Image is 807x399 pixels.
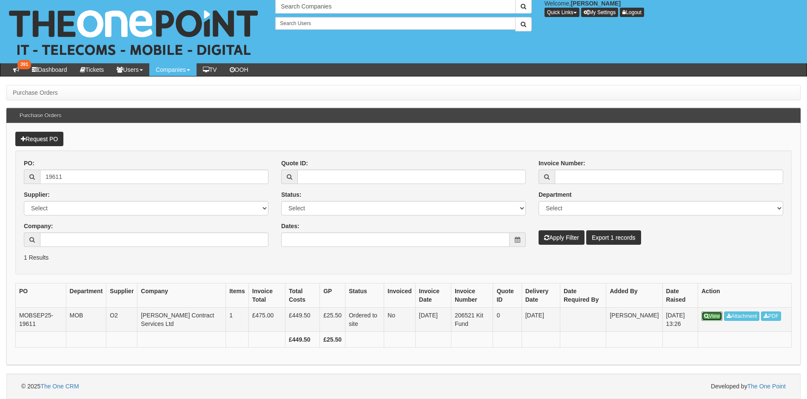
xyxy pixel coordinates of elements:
[345,283,384,308] th: Status
[226,283,249,308] th: Items
[13,88,58,97] li: Purchase Orders
[320,283,345,308] th: GP
[24,222,53,230] label: Company:
[320,332,345,348] th: £25.50
[137,283,226,308] th: Company
[15,108,66,123] h3: Purchase Orders
[384,308,416,332] td: No
[522,283,560,308] th: Delivery Date
[539,230,585,245] button: Apply Filter
[275,17,515,30] input: Search Users
[724,311,760,321] a: Attachment
[620,8,644,17] a: Logout
[701,311,722,321] a: View
[110,63,149,76] a: Users
[66,308,106,332] td: MOB
[17,60,31,69] span: 391
[106,308,137,332] td: O2
[197,63,223,76] a: TV
[281,159,308,167] label: Quote ID:
[539,190,572,199] label: Department
[24,159,34,167] label: PO:
[581,8,619,17] a: My Settings
[74,63,111,76] a: Tickets
[345,308,384,332] td: Ordered to site
[226,308,249,332] td: 1
[248,283,285,308] th: Invoice Total
[545,8,579,17] button: Quick Links
[40,383,79,390] a: The One CRM
[281,190,301,199] label: Status:
[106,283,137,308] th: Supplier
[21,383,79,390] span: © 2025
[285,283,320,308] th: Total Costs
[16,283,66,308] th: PO
[606,283,662,308] th: Added By
[415,308,451,332] td: [DATE]
[662,308,698,332] td: [DATE] 13:26
[560,283,606,308] th: Date Required By
[149,63,197,76] a: Companies
[522,308,560,332] td: [DATE]
[24,190,50,199] label: Supplier:
[493,283,522,308] th: Quote ID
[451,283,493,308] th: Invoice Number
[698,283,792,308] th: Action
[662,283,698,308] th: Date Raised
[606,308,662,332] td: [PERSON_NAME]
[586,230,641,245] a: Export 1 records
[384,283,416,308] th: Invoiced
[66,283,106,308] th: Department
[24,253,783,262] p: 1 Results
[15,132,63,146] a: Request PO
[493,308,522,332] td: 0
[285,332,320,348] th: £449.50
[539,159,585,167] label: Invoice Number:
[761,311,781,321] a: PDF
[415,283,451,308] th: Invoice Date
[26,63,74,76] a: Dashboard
[137,308,226,332] td: [PERSON_NAME] Contract Services Ltd
[747,383,786,390] a: The One Point
[285,308,320,332] td: £449.50
[248,308,285,332] td: £475.00
[16,308,66,332] td: MOBSEP25-19611
[451,308,493,332] td: 206521 Kit Fund
[281,222,299,230] label: Dates:
[223,63,255,76] a: OOH
[320,308,345,332] td: £25.50
[711,382,786,391] span: Developed by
